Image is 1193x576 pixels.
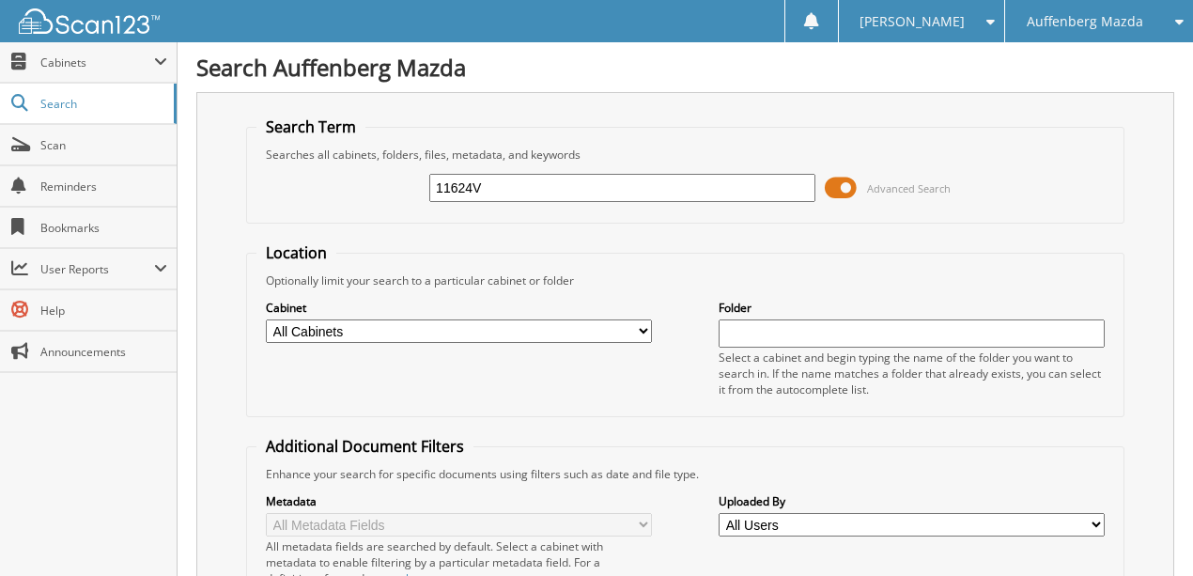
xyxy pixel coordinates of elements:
[860,16,965,27] span: [PERSON_NAME]
[196,52,1174,83] h1: Search Auffenberg Mazda
[256,242,336,263] legend: Location
[40,344,167,360] span: Announcements
[256,117,365,137] legend: Search Term
[256,436,473,457] legend: Additional Document Filters
[256,272,1114,288] div: Optionally limit your search to a particular cabinet or folder
[1027,16,1143,27] span: Auffenberg Mazda
[19,8,160,34] img: scan123-logo-white.svg
[40,261,154,277] span: User Reports
[719,350,1105,397] div: Select a cabinet and begin typing the name of the folder you want to search in. If the name match...
[266,300,652,316] label: Cabinet
[256,466,1114,482] div: Enhance your search for specific documents using filters such as date and file type.
[719,493,1105,509] label: Uploaded By
[256,147,1114,163] div: Searches all cabinets, folders, files, metadata, and keywords
[266,493,652,509] label: Metadata
[40,96,164,112] span: Search
[40,54,154,70] span: Cabinets
[867,181,951,195] span: Advanced Search
[719,300,1105,316] label: Folder
[40,303,167,319] span: Help
[40,220,167,236] span: Bookmarks
[40,179,167,195] span: Reminders
[40,137,167,153] span: Scan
